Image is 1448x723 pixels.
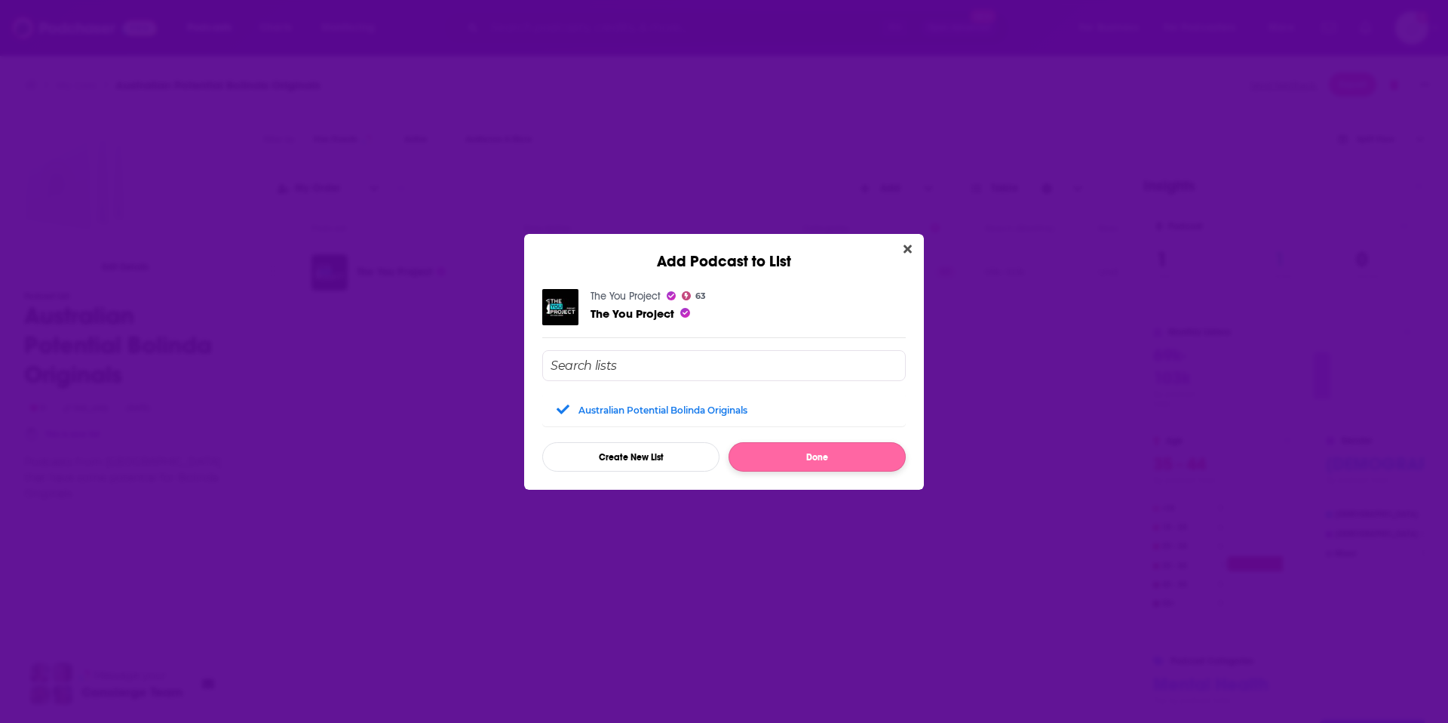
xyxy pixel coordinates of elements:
[524,234,924,271] div: Add Podcast to List
[542,289,578,325] img: The You Project
[542,442,719,472] button: Create New List
[591,290,661,303] a: The You Project
[578,405,747,416] div: Australian Potential Bolinda Originals
[591,306,674,321] a: The You Project
[542,350,906,472] div: Add Podcast To List
[542,393,906,426] div: Australian Potential Bolinda Originals
[542,350,906,381] input: Search lists
[729,442,906,472] button: Done
[897,240,918,259] button: Close
[682,291,706,300] a: 63
[695,293,706,300] span: 63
